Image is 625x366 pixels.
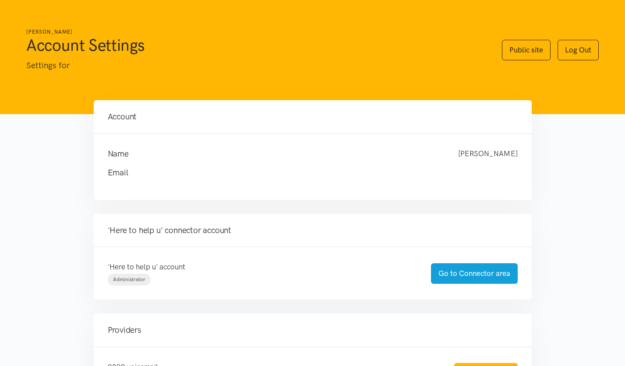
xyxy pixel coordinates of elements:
[26,28,484,36] h6: [PERSON_NAME]
[108,148,441,160] h4: Name
[108,324,518,336] h4: Providers
[113,276,145,282] span: Administrator
[431,263,518,284] a: Go to Connector area
[108,111,518,123] h4: Account
[108,261,413,273] p: 'Here to help u' account
[26,35,484,56] h1: Account Settings
[108,167,500,179] h4: Email
[108,224,518,237] h4: 'Here to help u' connector account
[26,59,484,72] p: Settings for
[449,148,526,160] div: [PERSON_NAME]
[558,40,599,60] a: Log Out
[502,40,551,60] a: Public site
